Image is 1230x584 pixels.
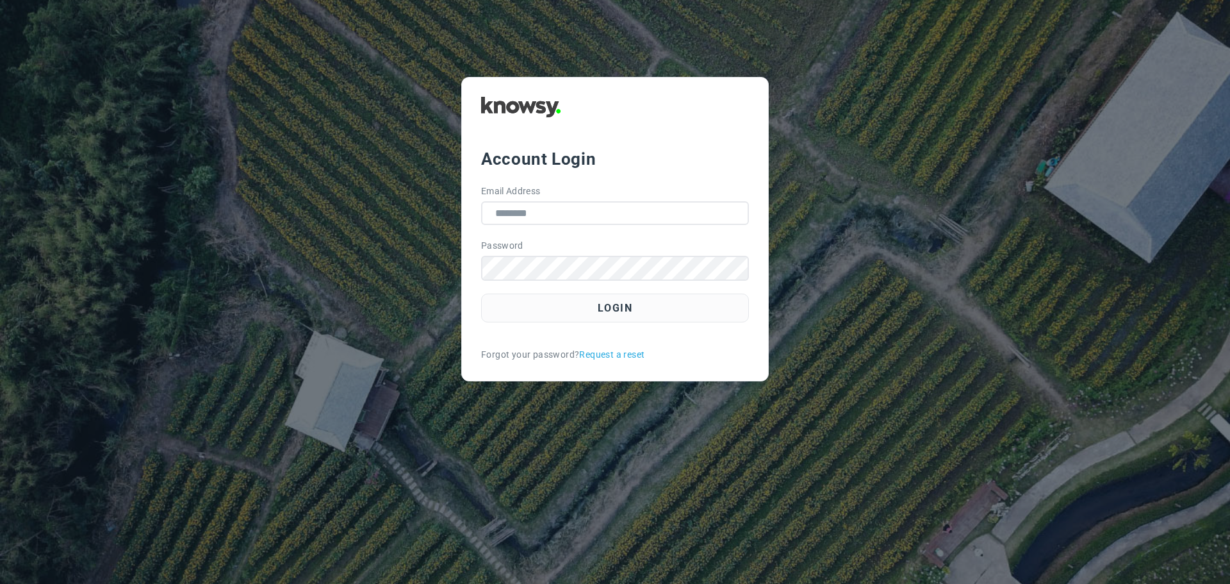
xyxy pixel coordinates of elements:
[481,348,749,362] div: Forgot your password?
[481,185,541,198] label: Email Address
[481,147,749,171] div: Account Login
[481,294,749,322] button: Login
[481,239,523,253] label: Password
[579,348,644,362] a: Request a reset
